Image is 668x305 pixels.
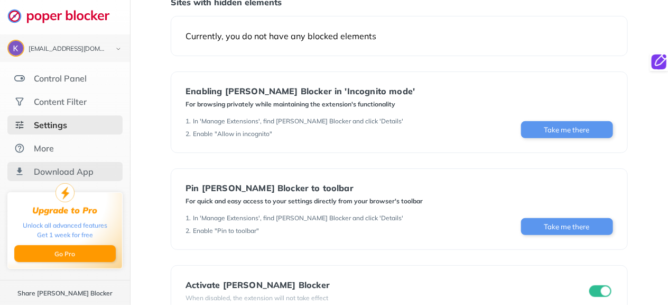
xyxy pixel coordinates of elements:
[521,218,613,235] button: Take me there
[185,100,415,109] div: For browsing privately while maintaining the extension's functionality
[185,227,191,235] div: 2 .
[17,289,113,298] div: Share [PERSON_NAME] Blocker
[185,86,415,96] div: Enabling [PERSON_NAME] Blocker in 'Incognito mode'
[185,183,423,193] div: Pin [PERSON_NAME] Blocker to toolbar
[34,120,67,130] div: Settings
[14,73,25,84] img: features.svg
[193,117,403,125] div: In 'Manage Extensions', find [PERSON_NAME] Blocker and click 'Details'
[185,214,191,222] div: 1 .
[29,46,107,53] div: kdwin1234@gmail.com
[185,294,330,302] div: When disabled, the extension will not take effect
[34,73,87,84] div: Control Panel
[37,230,93,240] div: Get 1 week for free
[185,280,330,290] div: Activate [PERSON_NAME] Blocker
[193,214,403,222] div: In 'Manage Extensions', find [PERSON_NAME] Blocker and click 'Details'
[185,117,191,125] div: 1 .
[185,130,191,138] div: 2 .
[185,31,613,41] div: Currently, you do not have any blocked elements
[8,41,23,56] img: ACg8ocK2On-SMRFvHUwyULf1-qfvbS3yWS7mZuD_p95CrkEZQk8Hzw=s96-c
[193,130,272,138] div: Enable "Allow in incognito"
[23,221,107,230] div: Unlock all advanced features
[33,205,98,216] div: Upgrade to Pro
[185,197,423,205] div: For quick and easy access to your settings directly from your browser's toolbar
[34,166,94,177] div: Download App
[14,166,25,177] img: download-app.svg
[14,120,25,130] img: settings-selected.svg
[14,245,116,262] button: Go Pro
[112,43,125,55] img: chevron-bottom-black.svg
[14,143,25,154] img: about.svg
[193,227,259,235] div: Enable "Pin to toolbar"
[7,8,121,23] img: logo-webpage.svg
[521,121,613,138] button: Take me there
[55,183,75,202] img: upgrade-to-pro.svg
[34,143,54,154] div: More
[14,96,25,107] img: social.svg
[34,96,87,107] div: Content Filter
